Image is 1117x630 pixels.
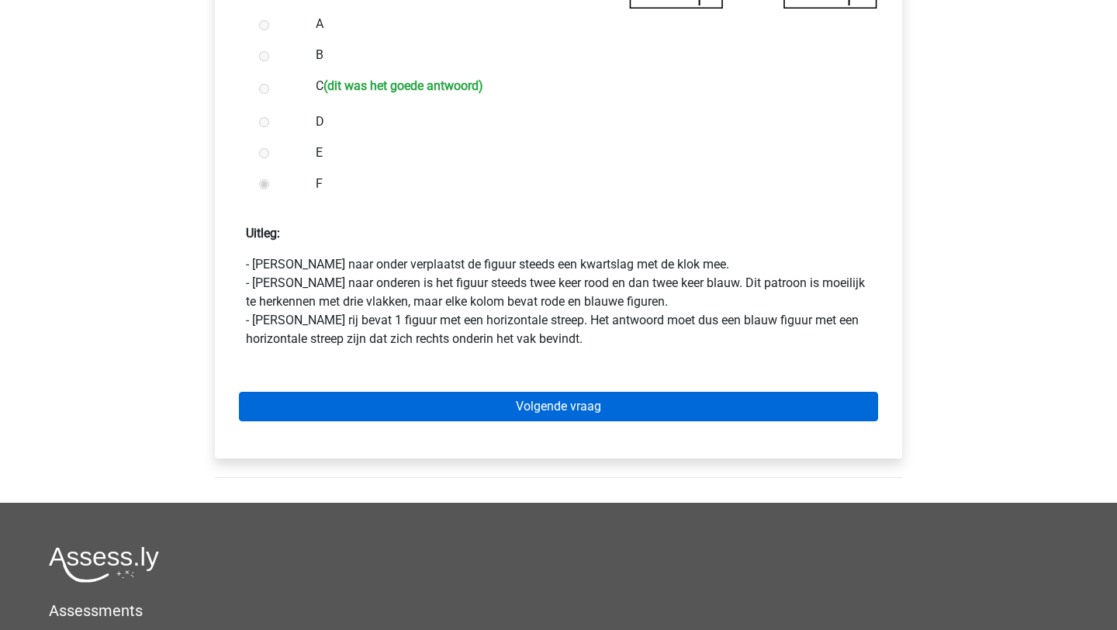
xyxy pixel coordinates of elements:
[323,78,483,93] h6: (dit was het goede antwoord)
[239,392,878,421] a: Volgende vraag
[246,255,871,348] p: - [PERSON_NAME] naar onder verplaatst de figuur steeds een kwartslag met de klok mee. - [PERSON_N...
[316,46,852,64] label: B
[316,175,852,193] label: F
[49,546,159,583] img: Assessly logo
[246,226,280,241] strong: Uitleg:
[316,15,852,33] label: A
[316,77,852,99] label: C
[316,144,852,162] label: E
[316,112,852,131] label: D
[49,601,1068,620] h5: Assessments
